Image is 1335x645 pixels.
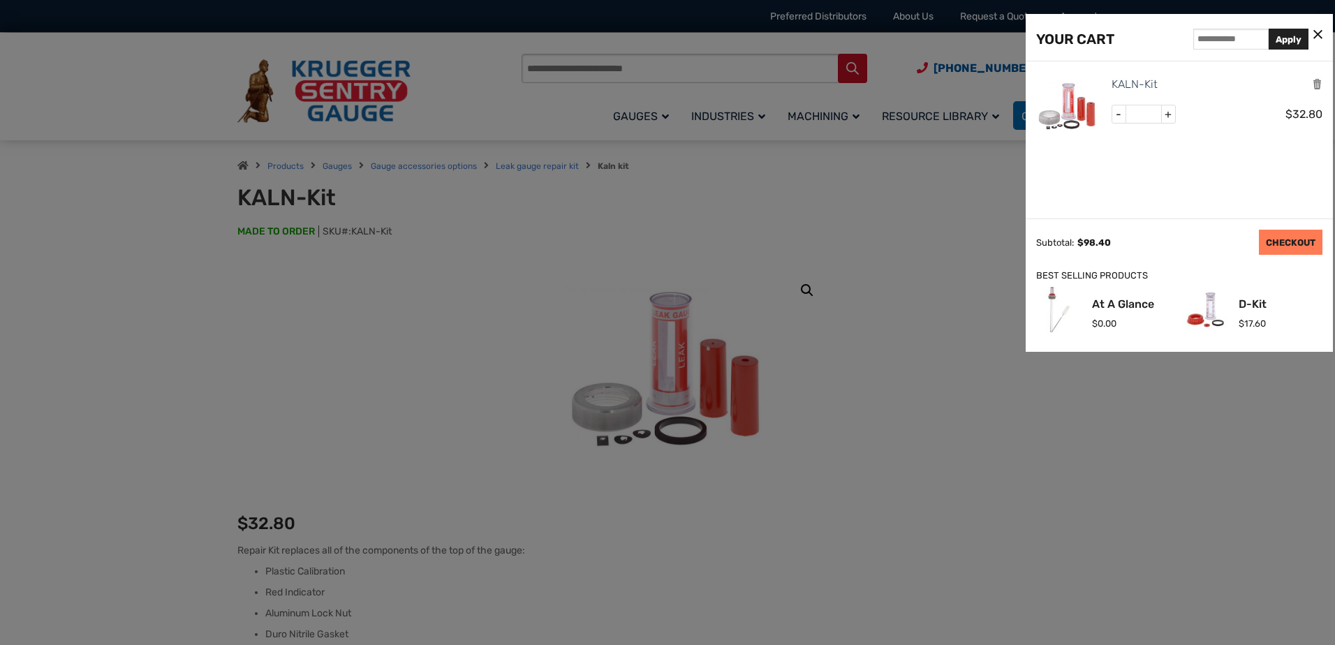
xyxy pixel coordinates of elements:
[1036,237,1074,248] div: Subtotal:
[1077,237,1111,248] span: 98.40
[1161,105,1175,124] span: +
[1259,230,1322,255] a: CHECKOUT
[1092,318,1098,329] span: $
[1036,269,1322,283] div: BEST SELLING PRODUCTS
[1312,77,1322,91] a: Remove this item
[1077,237,1084,248] span: $
[1036,28,1114,50] div: YOUR CART
[1239,318,1244,329] span: $
[1239,318,1266,329] span: 17.60
[1036,287,1082,332] img: At A Glance
[1285,107,1322,121] span: 32.80
[1112,105,1126,124] span: -
[1239,299,1267,310] a: D-Kit
[1112,75,1158,94] a: KALN-Kit
[1285,107,1292,121] span: $
[1092,299,1154,310] a: At A Glance
[1036,75,1099,138] img: KALN-Kit
[1092,318,1116,329] span: 0.00
[1183,287,1228,332] img: D-Kit
[1269,29,1308,50] button: Apply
